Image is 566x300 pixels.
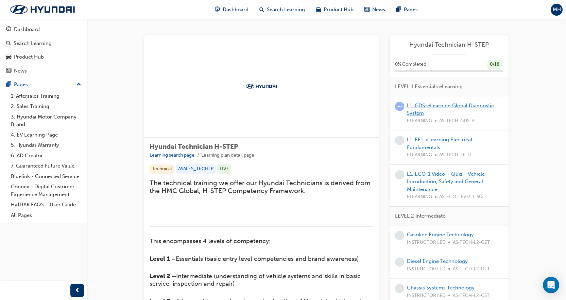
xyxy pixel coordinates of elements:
div: 0 / 18 [487,60,502,69]
span: car-icon [6,54,11,60]
a: Hyundai Technician H-STEP [395,41,503,49]
a: Diesel Engine Technology [407,258,468,264]
span: AS-TECH-GDS-EL [439,117,477,125]
span: Level 2 – [150,272,176,280]
span: news-icon [6,68,11,74]
button: MH [551,4,563,16]
span: The technical training we offer our Hyundai Technicians is derived from the HMC Global; H-STEP Co... [150,179,372,195]
a: Connex - Digital Customer Experience Management [8,181,84,200]
button: DashboardSearch LearningProduct HubNews [3,22,84,78]
span: guage-icon [215,5,220,14]
a: 2. Sales Training [8,101,84,112]
a: news-iconNews [359,3,391,17]
a: News [3,65,84,77]
span: Essentials (basic entry level competencies and brand awareness) [176,255,359,263]
div: Product Hub [14,53,44,61]
button: Pages [3,78,84,91]
span: learningRecordVerb_NONE-icon [395,257,404,267]
a: pages-iconPages [391,3,423,17]
span: prev-icon [75,286,80,295]
div: Open Intercom Messenger [543,277,559,293]
span: learningRecordVerb_NONE-icon [395,231,404,240]
span: search-icon [259,5,264,14]
a: Gasoline Engine Technology [407,232,474,238]
span: Pages [404,6,418,14]
span: Dashboard [223,6,248,14]
span: LEVEL 1 Essentials eLearning [395,83,463,91]
span: Hyundai Technician H-STEP [150,143,238,151]
span: LEVEL 2 Intermediate [395,212,445,220]
span: AS-TECH-L2-DET [453,265,490,273]
img: Trak [243,83,280,90]
div: Search Learning [14,40,52,47]
a: Chassis Systems Technology [407,285,475,291]
span: AS-TECH-L2-CST [453,292,490,300]
span: car-icon [316,5,321,14]
span: AS-TECH-L2-GET [453,239,490,247]
a: search-iconSearch Learning [254,3,310,17]
span: news-icon [364,5,370,14]
div: News [14,67,27,75]
span: learningRecordVerb_NONE-icon [395,136,404,145]
span: Intermediate (understanding of vehicle systems and skills in basic service, inspection and repair) [150,272,362,287]
span: search-icon [6,41,11,47]
span: AS-TECH-EF-EL [439,151,473,159]
span: AS-ECO-LEVEL 1-SQ [439,193,483,201]
span: Product Hub [324,6,354,14]
a: L1. GDS-eLearning Global Diagnostic System [407,102,494,116]
a: Product Hub [3,51,84,63]
span: learningRecordVerb_ATTEMPT-icon [395,102,404,111]
span: ELEARNING [407,193,432,201]
a: 5. Hyundai Warranty [8,140,84,151]
a: Dashboard [3,23,84,36]
div: LIVE [217,164,231,174]
a: L1. ECO-1 Video + Quiz - Vehicle Introduction, Safety and General Maintenance [407,171,485,192]
span: learningRecordVerb_NONE-icon [395,170,404,179]
span: INSTRUCTOR LED [407,292,446,300]
span: ELEARNING [407,117,432,125]
a: All Pages [8,210,84,221]
div: Technical [150,164,174,174]
a: Bluelink - Connected Service [8,171,84,182]
a: 4. EV Learning Page [8,130,84,140]
span: INSTRUCTOR LED [407,265,446,273]
a: L1. EF - eLearning Electrical Fundamentals [407,137,472,151]
span: 0 % Completed [395,61,426,68]
div: ASALES_TECHLP [176,164,216,174]
a: car-iconProduct Hub [310,3,359,17]
a: 6. AD Creator [8,151,84,161]
li: Learning plan detail page [201,152,254,159]
a: 1. Aftersales Training [8,91,84,101]
a: 7. Guaranteed Future Value [8,161,84,171]
span: This encompasses 4 levels of competency: [150,237,271,245]
span: INSTRUCTOR LED [407,239,446,247]
a: guage-iconDashboard [209,3,254,17]
a: 3. Hyundai Motor Company Brand [8,112,84,130]
span: Search Learning [267,6,305,14]
span: learningRecordVerb_NONE-icon [395,284,404,293]
a: HyTRAK FAQ's - User Guide [8,200,84,210]
span: pages-icon [6,82,11,88]
span: Level 1 – [150,255,176,263]
a: Learning search page [150,152,194,158]
a: Search Learning [3,37,84,50]
span: MH [553,6,561,14]
span: guage-icon [6,27,11,33]
img: Trak [3,2,82,17]
span: News [372,6,385,14]
div: Pages [14,81,28,89]
span: ELEARNING [407,151,432,159]
span: up-icon [76,80,81,89]
span: pages-icon [396,5,401,14]
div: Dashboard [14,26,40,33]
